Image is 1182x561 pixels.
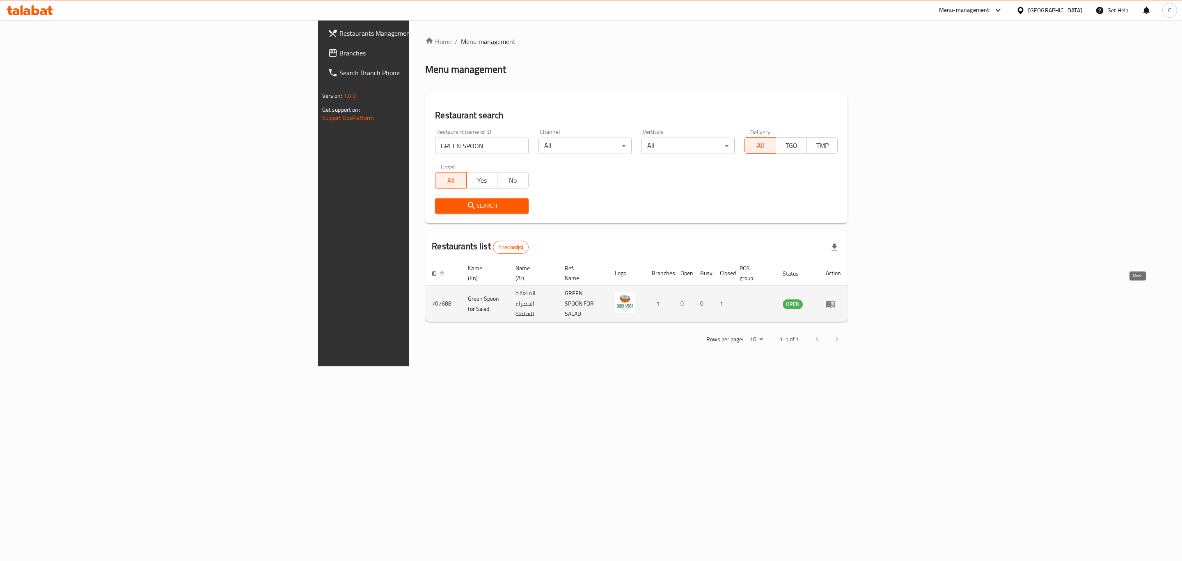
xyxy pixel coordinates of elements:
[706,334,743,345] p: Rows per page:
[939,5,990,15] div: Menu-management
[608,261,645,286] th: Logo
[1168,6,1171,15] span: C
[779,140,804,152] span: TGO
[439,175,463,186] span: All
[344,90,356,101] span: 1.0.0
[674,286,694,322] td: 0
[819,261,848,286] th: Action
[493,241,529,254] div: Total records count
[435,198,528,214] button: Search
[322,113,374,123] a: Support.OpsPlatform
[501,175,525,186] span: No
[783,299,803,309] span: OPEN
[740,263,766,283] span: POS group
[515,263,548,283] span: Name (Ar)
[641,138,735,154] div: All
[435,172,466,189] button: All
[694,261,713,286] th: Busy
[339,28,509,38] span: Restaurants Management
[493,244,528,251] span: 1 record(s)
[442,201,522,211] span: Search
[321,43,515,63] a: Branches
[615,292,635,313] img: Green Spoon for Salad
[322,90,342,101] span: Version:
[783,269,809,278] span: Status
[565,263,598,283] span: Ref. Name
[425,37,848,46] nav: breadcrumb
[825,237,844,257] div: Export file
[538,138,632,154] div: All
[321,23,515,43] a: Restaurants Management
[713,261,733,286] th: Closed
[322,104,360,115] span: Get support on:
[779,334,799,345] p: 1-1 of 1
[744,137,776,154] button: All
[425,261,848,322] table: enhanced table
[694,286,713,322] td: 0
[810,140,834,152] span: TMP
[1028,6,1082,15] div: [GEOGRAPHIC_DATA]
[497,172,528,189] button: No
[645,286,674,322] td: 1
[435,138,528,154] input: Search for restaurant name or ID..
[339,68,509,78] span: Search Branch Phone
[674,261,694,286] th: Open
[435,109,838,122] h2: Restaurant search
[468,263,499,283] span: Name (En)
[441,164,456,170] label: Upsell
[470,175,494,186] span: Yes
[466,172,497,189] button: Yes
[432,240,528,254] h2: Restaurants list
[713,286,733,322] td: 1
[747,333,766,346] div: Rows per page:
[776,137,807,154] button: TGO
[806,137,838,154] button: TMP
[645,261,674,286] th: Branches
[321,63,515,83] a: Search Branch Phone
[339,48,509,58] span: Branches
[509,286,558,322] td: الملعقة الخضراء للسلطة
[748,140,772,152] span: All
[558,286,608,322] td: GREEN SPOON FOR SALAD
[750,129,771,135] label: Delivery
[432,269,447,278] span: ID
